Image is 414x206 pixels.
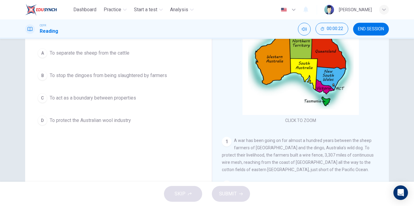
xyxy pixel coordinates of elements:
[353,23,389,35] button: END SESSION
[35,113,202,128] button: DTo protect the Australian wool industry
[40,23,46,28] span: CEFR
[73,6,96,13] span: Dashboard
[170,6,188,13] span: Analysis
[71,4,99,15] button: Dashboard
[298,23,311,35] div: Mute
[327,26,343,31] span: 00:00:22
[50,94,136,102] span: To act as a boundary between properties
[50,49,129,57] span: To separate the sheep from the cattle
[38,48,47,58] div: A
[339,6,372,13] div: [PERSON_NAME]
[134,6,157,13] span: Start a test
[35,90,202,106] button: CTo act as a boundary between properties
[50,72,167,79] span: To stop the dingoes from being slaughtered by farmers
[222,137,232,147] div: 1
[50,117,131,124] span: To protect the Australian wool industry
[25,4,57,16] img: EduSynch logo
[280,8,288,12] img: en
[104,6,121,13] span: Practice
[35,68,202,83] button: BTo stop the dingoes from being slaughtered by farmers
[358,27,384,32] span: END SESSION
[132,4,165,15] button: Start a test
[25,4,71,16] a: EduSynch logo
[222,181,232,190] div: 2
[101,4,129,15] button: Practice
[393,185,408,200] div: Open Intercom Messenger
[35,46,202,61] button: ATo separate the sheep from the cattle
[168,4,196,15] button: Analysis
[316,23,348,35] button: 00:00:22
[38,71,47,80] div: B
[38,116,47,125] div: D
[40,28,58,35] h1: Reading
[38,93,47,103] div: C
[324,5,334,15] img: Profile picture
[222,138,374,172] span: A war has been going on for almost a hundred years between the sheep farmers of [GEOGRAPHIC_DATA]...
[316,23,348,35] div: Hide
